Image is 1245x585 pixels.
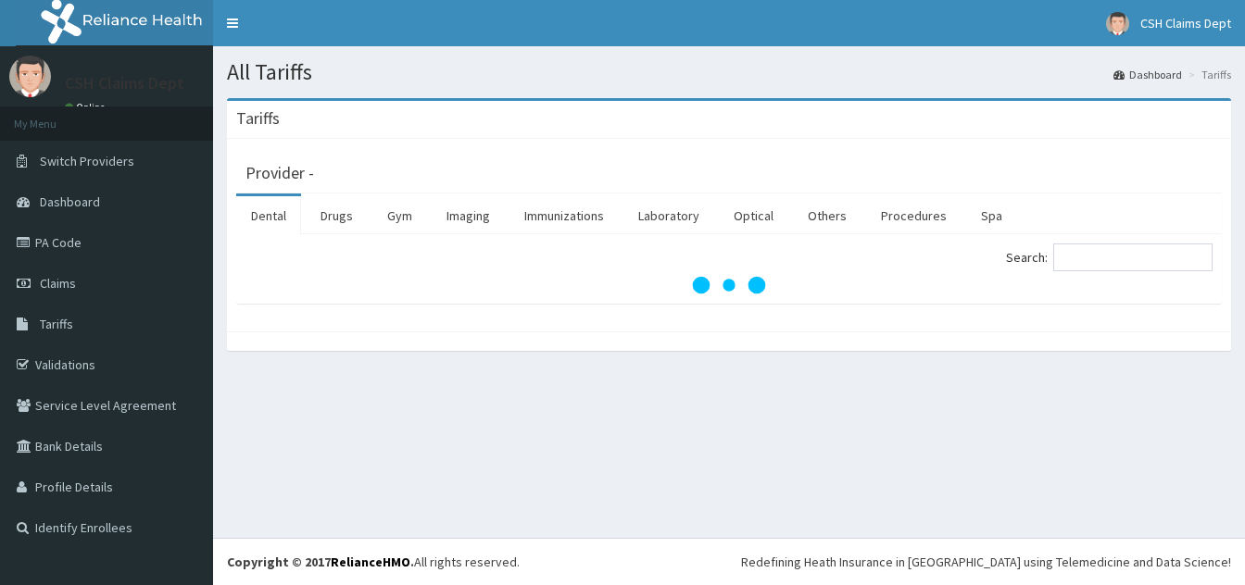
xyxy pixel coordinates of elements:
[40,316,73,332] span: Tariffs
[65,75,184,92] p: CSH Claims Dept
[40,153,134,169] span: Switch Providers
[40,193,100,210] span: Dashboard
[40,275,76,292] span: Claims
[9,56,51,97] img: User Image
[1140,15,1231,31] span: CSH Claims Dept
[1106,12,1129,35] img: User Image
[65,101,109,114] a: Online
